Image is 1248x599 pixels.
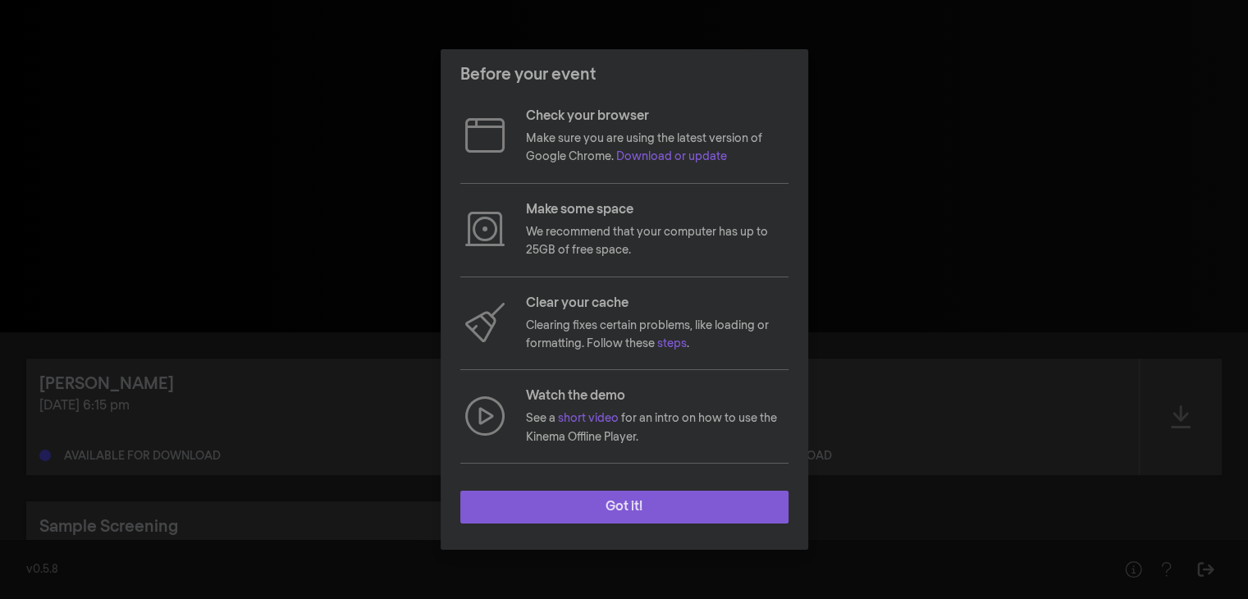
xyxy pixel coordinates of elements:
[526,130,789,167] p: Make sure you are using the latest version of Google Chrome.
[526,200,789,220] p: Make some space
[526,107,789,126] p: Check your browser
[526,409,789,446] p: See a for an intro on how to use the Kinema Offline Player.
[460,491,789,524] button: Got it!
[441,49,808,100] header: Before your event
[526,317,789,354] p: Clearing fixes certain problems, like loading or formatting. Follow these .
[526,223,789,260] p: We recommend that your computer has up to 25GB of free space.
[616,151,727,162] a: Download or update
[657,338,687,350] a: steps
[526,386,789,406] p: Watch the demo
[526,294,789,313] p: Clear your cache
[558,413,619,424] a: short video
